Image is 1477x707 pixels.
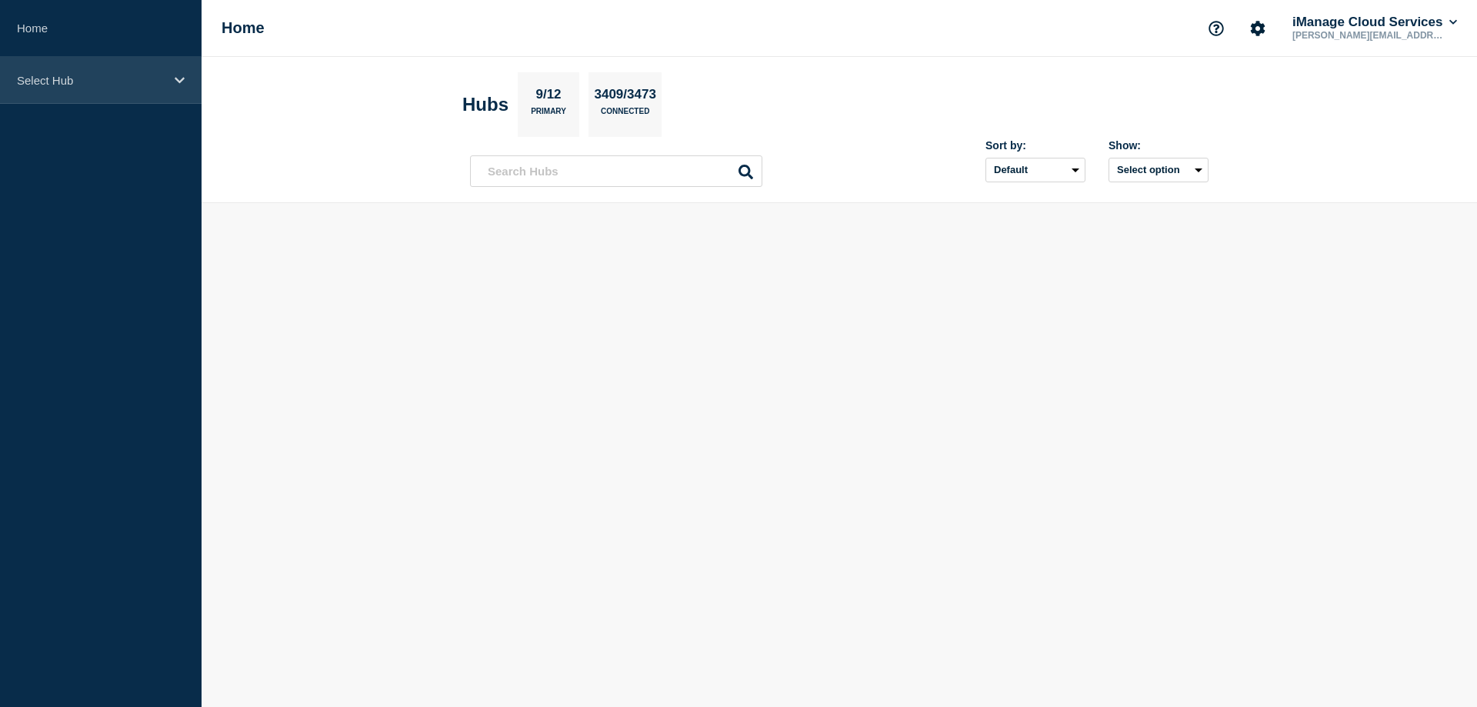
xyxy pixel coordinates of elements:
p: [PERSON_NAME][EMAIL_ADDRESS][PERSON_NAME][DOMAIN_NAME] [1289,30,1449,41]
p: Primary [531,107,566,123]
div: Show: [1109,139,1209,152]
p: 3409/3473 [588,87,662,107]
input: Search Hubs [470,155,762,187]
div: Sort by: [985,139,1085,152]
button: iManage Cloud Services [1289,15,1460,30]
h2: Hubs [462,94,508,115]
button: Support [1200,12,1232,45]
p: Select Hub [17,74,165,87]
button: Select option [1109,158,1209,182]
select: Sort by [985,158,1085,182]
button: Account settings [1242,12,1274,45]
p: 9/12 [530,87,567,107]
p: Connected [601,107,649,123]
h1: Home [222,19,265,37]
